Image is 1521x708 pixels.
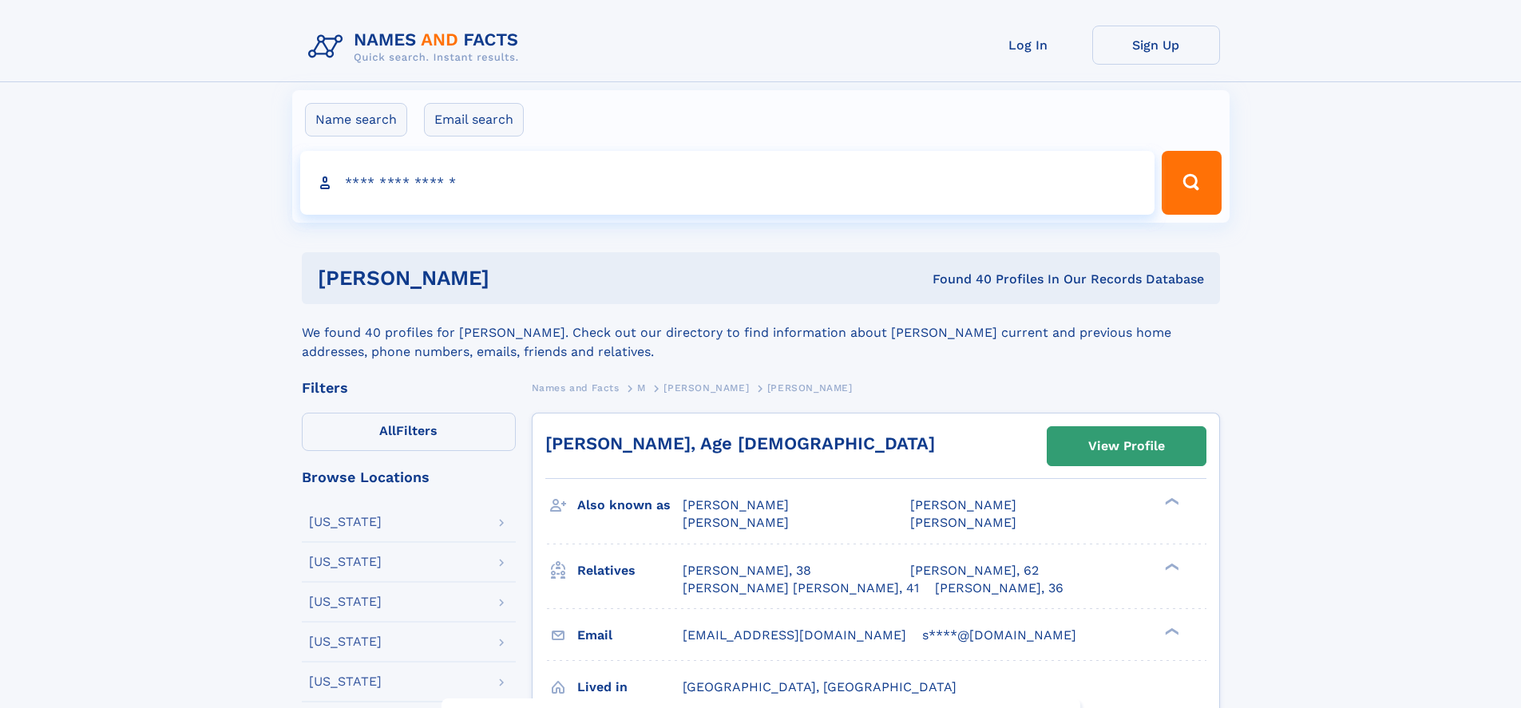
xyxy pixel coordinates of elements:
[767,382,853,394] span: [PERSON_NAME]
[1161,496,1180,507] div: ❯
[663,378,749,398] a: [PERSON_NAME]
[302,413,516,451] label: Filters
[300,151,1155,215] input: search input
[683,562,811,579] a: [PERSON_NAME], 38
[1161,626,1180,636] div: ❯
[309,595,382,608] div: [US_STATE]
[964,26,1092,65] a: Log In
[302,304,1220,362] div: We found 40 profiles for [PERSON_NAME]. Check out our directory to find information about [PERSON...
[683,679,957,694] span: [GEOGRAPHIC_DATA], [GEOGRAPHIC_DATA]
[305,103,407,136] label: Name search
[683,497,789,512] span: [PERSON_NAME]
[302,26,532,69] img: Logo Names and Facts
[309,635,382,648] div: [US_STATE]
[545,433,935,453] a: [PERSON_NAME], Age [DEMOGRAPHIC_DATA]
[935,579,1064,597] a: [PERSON_NAME], 36
[302,470,516,485] div: Browse Locations
[1162,151,1221,215] button: Search Button
[532,378,620,398] a: Names and Facts
[309,556,382,568] div: [US_STATE]
[1048,427,1206,465] a: View Profile
[577,557,683,584] h3: Relatives
[637,382,646,394] span: M
[577,674,683,701] h3: Lived in
[637,378,646,398] a: M
[318,268,711,288] h1: [PERSON_NAME]
[309,675,382,688] div: [US_STATE]
[1088,428,1165,465] div: View Profile
[711,271,1204,288] div: Found 40 Profiles In Our Records Database
[910,497,1016,512] span: [PERSON_NAME]
[683,627,906,643] span: [EMAIL_ADDRESS][DOMAIN_NAME]
[577,492,683,519] h3: Also known as
[683,579,919,597] a: [PERSON_NAME] [PERSON_NAME], 41
[683,515,789,530] span: [PERSON_NAME]
[379,423,396,438] span: All
[1092,26,1220,65] a: Sign Up
[424,103,524,136] label: Email search
[577,622,683,649] h3: Email
[302,381,516,395] div: Filters
[910,562,1039,579] a: [PERSON_NAME], 62
[663,382,749,394] span: [PERSON_NAME]
[910,515,1016,530] span: [PERSON_NAME]
[309,516,382,528] div: [US_STATE]
[1161,561,1180,572] div: ❯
